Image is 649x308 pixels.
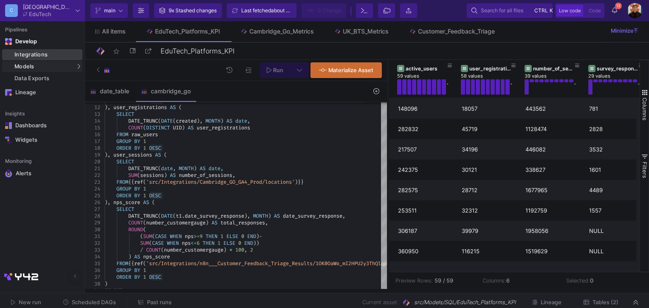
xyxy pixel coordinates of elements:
[241,4,292,17] div: Last fetched
[238,240,241,246] span: 0
[143,199,149,206] span: AS
[85,260,100,267] div: 35
[197,240,200,246] span: 6
[265,219,268,226] span: ,
[19,299,41,305] span: New run
[85,267,100,274] div: 36
[116,206,134,213] span: SELECT
[298,179,304,185] span: }}
[212,219,217,226] span: AS
[220,118,223,124] span: )
[240,28,248,35] img: Tab icon
[447,79,448,95] div: .
[556,5,583,17] button: Low code
[220,219,265,226] span: total_responses
[14,51,80,58] div: Integrations
[113,151,152,158] span: user_sessions
[85,233,100,240] div: 31
[170,233,182,240] span: WHEN
[244,240,253,246] span: END
[155,151,161,158] span: AS
[469,65,511,72] div: user_registrations
[15,137,71,143] div: Widgets
[2,133,82,147] a: Navigation iconWidgets
[85,192,100,199] div: 25
[23,4,72,10] div: [GEOGRAPHIC_DATA]
[85,246,100,253] div: 33
[462,99,516,119] div: 18057
[5,170,12,177] img: Navigation icon
[161,165,173,172] span: date
[203,240,214,246] span: THEN
[641,98,648,120] span: Columns
[128,226,143,233] span: ROUND
[158,165,161,172] span: (
[173,213,176,219] span: (
[85,274,100,280] div: 37
[525,262,580,282] div: 195882
[462,160,516,180] div: 30121
[188,124,194,131] span: AS
[398,140,452,160] div: 217507
[116,179,128,185] span: FROM
[607,3,622,18] button: 13
[310,62,382,78] button: Materialize Asset
[85,179,100,185] div: 23
[593,299,618,305] span: Tables (2)
[149,145,161,151] span: DESC
[244,213,250,219] span: ),
[398,119,452,139] div: 282832
[128,165,158,172] span: DATE_TRUNC
[525,73,588,79] div: 39 values
[85,219,100,226] div: 29
[104,199,110,206] span: ),
[15,89,71,96] div: Lineage
[85,104,100,111] div: 12
[235,246,244,253] span: 100
[185,233,194,240] span: nps
[200,233,203,240] span: 9
[481,4,523,17] span: Search for all files
[143,145,146,151] span: 1
[104,151,110,158] span: ),
[90,62,120,78] button: SQL-Model type child icon
[525,241,580,261] div: 1519629
[158,213,161,219] span: (
[200,165,206,172] span: AS
[194,165,197,172] span: )
[274,213,280,219] span: AS
[334,28,341,35] img: Tab icon
[85,206,100,213] div: 27
[143,192,146,199] span: 1
[525,140,580,160] div: 446082
[409,28,416,35] img: Tab icon
[113,199,140,206] span: nps_score
[29,11,51,17] div: EduTech
[143,253,170,260] span: nps_score
[533,65,575,72] div: number_of_sessions
[158,118,161,124] span: (
[152,240,164,246] span: CASE
[143,233,152,240] span: SUM
[116,131,128,138] span: FROM
[402,298,411,307] img: SQL Model
[134,260,143,267] span: ref
[227,3,296,18] button: Last fetchedabout 9 hours ago
[268,213,271,219] span: )
[398,180,452,200] div: 282575
[2,119,82,132] a: Navigation iconDashboards
[128,118,158,124] span: DATE_TRUNC
[343,28,389,35] div: UK_BTS_Metrics
[134,179,143,185] span: ref
[589,8,601,14] span: Code
[104,67,110,73] img: SQL-Model type child icon
[398,201,452,221] div: 253511
[5,89,12,96] img: Navigation icon
[260,62,290,78] button: Run
[111,46,121,56] mat-icon: star_border
[253,240,259,246] span: ))
[116,185,131,192] span: GROUP
[128,124,143,131] span: COUNT
[146,260,295,267] span: 'src/Integrations/n8n___Customer_Feedback_Triage_R
[143,138,146,145] span: 1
